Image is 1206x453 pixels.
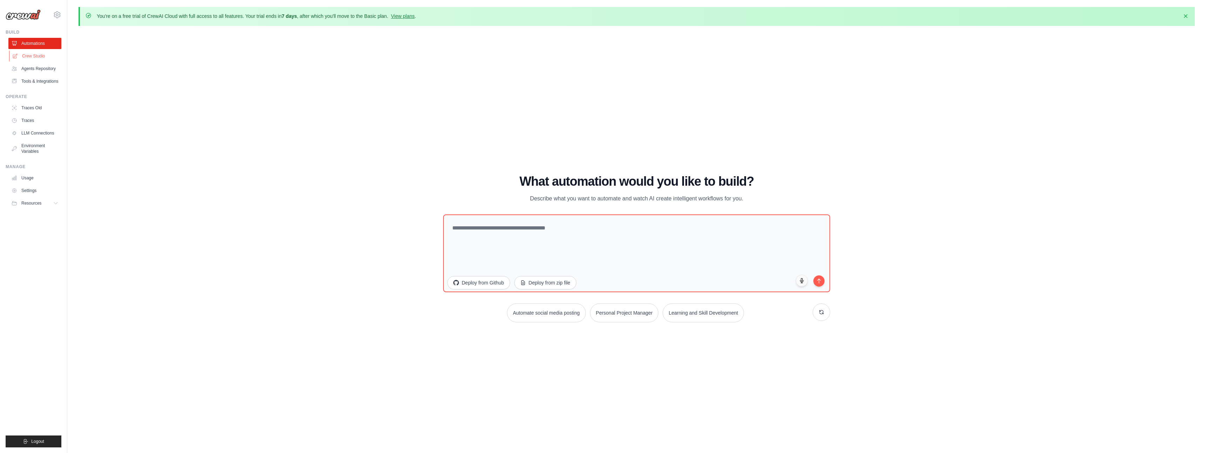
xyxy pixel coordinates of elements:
a: View plans [391,13,414,19]
span: Logout [31,439,44,444]
div: Operate [6,94,61,99]
a: Tools & Integrations [8,76,61,87]
img: Logo [6,9,41,20]
a: Crew Studio [9,50,62,62]
a: Usage [8,172,61,184]
a: Settings [8,185,61,196]
iframe: Chat Widget [1171,419,1206,453]
div: Manage [6,164,61,170]
p: You're on a free trial of CrewAI Cloud with full access to all features. Your trial ends in , aft... [97,13,416,20]
a: Traces Old [8,102,61,114]
button: Deploy from Github [447,276,510,289]
a: Traces [8,115,61,126]
button: Personal Project Manager [590,303,659,322]
a: Environment Variables [8,140,61,157]
div: Build [6,29,61,35]
button: Resources [8,198,61,209]
a: Agents Repository [8,63,61,74]
a: LLM Connections [8,128,61,139]
p: Describe what you want to automate and watch AI create intelligent workflows for you. [519,194,754,203]
button: Deploy from zip file [514,276,576,289]
button: Automate social media posting [507,303,586,322]
a: Automations [8,38,61,49]
h1: What automation would you like to build? [443,174,830,188]
strong: 7 days [282,13,297,19]
button: Learning and Skill Development [663,303,744,322]
button: Logout [6,435,61,447]
span: Resources [21,200,41,206]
